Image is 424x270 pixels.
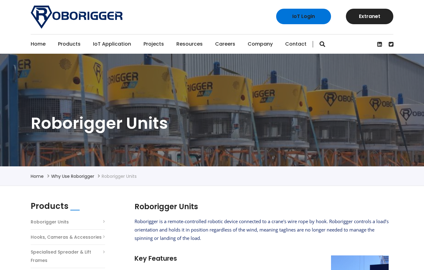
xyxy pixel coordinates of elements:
[31,173,44,179] a: Home
[31,113,393,134] h1: Roborigger Units
[135,254,389,263] h3: Key Features
[31,201,68,211] h2: Products
[215,34,235,54] a: Careers
[144,34,164,54] a: Projects
[135,201,389,212] h2: Roborigger Units
[31,6,122,29] img: Roborigger
[248,34,273,54] a: Company
[276,9,331,24] a: IoT Login
[102,173,137,180] li: Roborigger Units
[51,173,94,179] a: Why use Roborigger
[346,9,393,24] a: Extranet
[58,34,81,54] a: Products
[285,34,307,54] a: Contact
[31,218,69,226] a: Roborigger Units
[31,233,102,241] a: Hooks, Cameras & Accessories
[176,34,203,54] a: Resources
[93,34,131,54] a: IoT Application
[135,218,389,241] span: Roborigger is a remote-controlled robotic device connected to a crane's wire rope by hook. Robori...
[31,248,105,265] a: Specialised Spreader & Lift Frames
[31,34,46,54] a: Home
